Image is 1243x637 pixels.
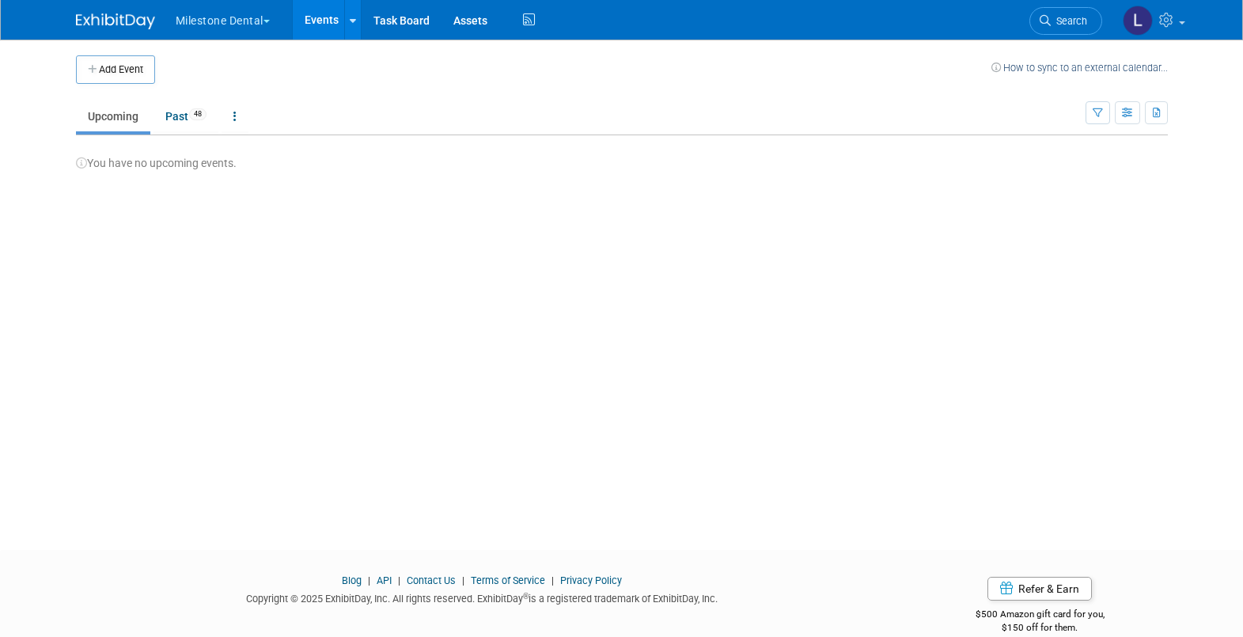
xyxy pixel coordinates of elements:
img: ExhibitDay [76,13,155,29]
a: Terms of Service [471,574,545,586]
a: Search [1029,7,1102,35]
a: Upcoming [76,101,150,131]
span: | [394,574,404,586]
img: Lori Stewart [1123,6,1153,36]
span: | [458,574,468,586]
a: Privacy Policy [560,574,622,586]
a: Contact Us [407,574,456,586]
button: Add Event [76,55,155,84]
span: 48 [189,108,207,120]
a: API [377,574,392,586]
a: Blog [342,574,362,586]
div: Copyright © 2025 ExhibitDay, Inc. All rights reserved. ExhibitDay is a registered trademark of Ex... [76,588,889,606]
a: How to sync to an external calendar... [991,62,1168,74]
a: Refer & Earn [987,577,1092,601]
div: $500 Amazon gift card for you, [912,597,1168,634]
span: You have no upcoming events. [76,157,237,169]
div: $150 off for them. [912,621,1168,635]
span: | [364,574,374,586]
a: Past48 [153,101,218,131]
sup: ® [523,592,529,601]
span: | [548,574,558,586]
span: Search [1051,15,1087,27]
